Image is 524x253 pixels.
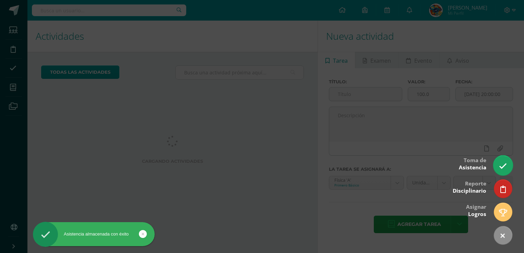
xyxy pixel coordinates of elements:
[33,231,155,237] div: Asistencia almacenada con éxito
[466,199,486,221] div: Asignar
[459,164,486,171] span: Asistencia
[459,152,486,174] div: Toma de
[453,187,486,194] span: Disciplinario
[453,176,486,198] div: Reporte
[468,210,486,218] span: Logros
